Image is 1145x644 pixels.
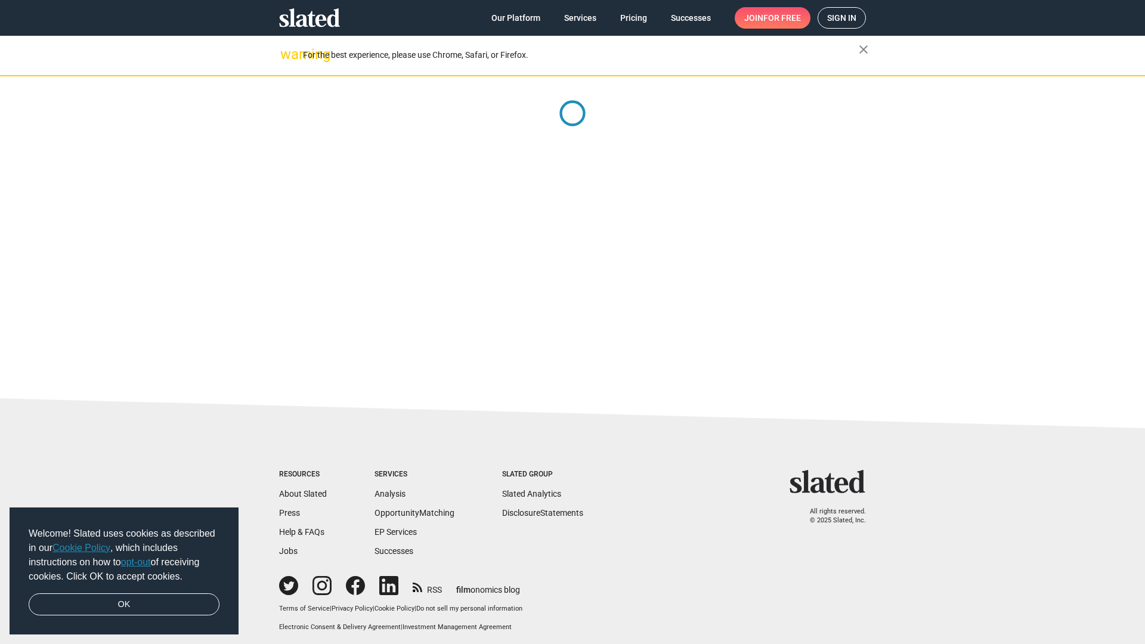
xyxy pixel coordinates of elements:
[375,489,406,499] a: Analysis
[29,593,219,616] a: dismiss cookie message
[502,470,583,479] div: Slated Group
[827,8,856,28] span: Sign in
[413,577,442,596] a: RSS
[620,7,647,29] span: Pricing
[280,47,295,61] mat-icon: warning
[279,527,324,537] a: Help & FAQs
[52,543,110,553] a: Cookie Policy
[279,489,327,499] a: About Slated
[502,489,561,499] a: Slated Analytics
[482,7,550,29] a: Our Platform
[330,605,332,612] span: |
[10,507,239,635] div: cookieconsent
[456,575,520,596] a: filmonomics blog
[279,605,330,612] a: Terms of Service
[414,605,416,612] span: |
[279,508,300,518] a: Press
[279,546,298,556] a: Jobs
[401,623,403,631] span: |
[403,623,512,631] a: Investment Management Agreement
[661,7,720,29] a: Successes
[744,7,801,29] span: Join
[375,527,417,537] a: EP Services
[856,42,871,57] mat-icon: close
[818,7,866,29] a: Sign in
[555,7,606,29] a: Services
[564,7,596,29] span: Services
[502,508,583,518] a: DisclosureStatements
[456,585,471,595] span: film
[375,546,413,556] a: Successes
[332,605,373,612] a: Privacy Policy
[797,507,866,525] p: All rights reserved. © 2025 Slated, Inc.
[375,605,414,612] a: Cookie Policy
[735,7,810,29] a: Joinfor free
[416,605,522,614] button: Do not sell my personal information
[29,527,219,584] span: Welcome! Slated uses cookies as described in our , which includes instructions on how to of recei...
[279,470,327,479] div: Resources
[611,7,657,29] a: Pricing
[303,47,859,63] div: For the best experience, please use Chrome, Safari, or Firefox.
[491,7,540,29] span: Our Platform
[671,7,711,29] span: Successes
[375,508,454,518] a: OpportunityMatching
[279,623,401,631] a: Electronic Consent & Delivery Agreement
[375,470,454,479] div: Services
[763,7,801,29] span: for free
[121,557,151,567] a: opt-out
[373,605,375,612] span: |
